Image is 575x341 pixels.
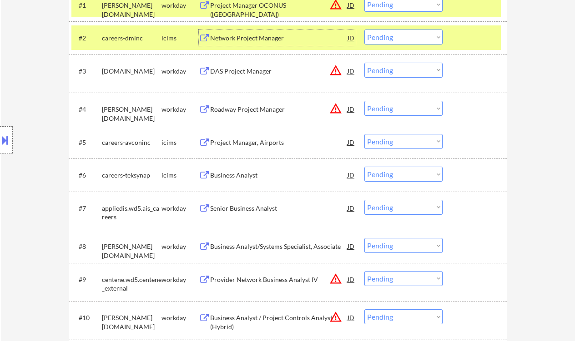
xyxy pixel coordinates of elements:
[347,200,356,216] div: JD
[161,34,199,43] div: icims
[347,167,356,183] div: JD
[210,171,348,180] div: Business Analyst
[161,313,199,322] div: workday
[102,242,161,260] div: [PERSON_NAME][DOMAIN_NAME]
[347,271,356,287] div: JD
[79,34,95,43] div: #2
[79,1,95,10] div: #1
[161,171,199,180] div: icims
[210,313,348,331] div: Business Analyst / Project Controls Analyst (Hybrid)
[329,272,342,285] button: warning_amber
[102,275,161,293] div: centene.wd5.centene_external
[161,275,199,284] div: workday
[210,34,348,43] div: Network Project Manager
[210,275,348,284] div: Provider Network Business Analyst IV
[79,275,95,284] div: #9
[347,101,356,117] div: JD
[161,242,199,251] div: workday
[347,63,356,79] div: JD
[210,138,348,147] div: Project Manager, Airports
[161,105,199,114] div: workday
[102,313,161,331] div: [PERSON_NAME][DOMAIN_NAME]
[347,134,356,150] div: JD
[347,30,356,46] div: JD
[329,64,342,77] button: warning_amber
[102,34,161,43] div: careers-dminc
[210,105,348,114] div: Roadway Project Manager
[161,1,199,10] div: workday
[161,204,199,213] div: workday
[210,242,348,251] div: Business Analyst/Systems Specialist, Associate
[79,242,95,251] div: #8
[347,238,356,254] div: JD
[210,204,348,213] div: Senior Business Analyst
[102,1,161,19] div: [PERSON_NAME][DOMAIN_NAME]
[161,67,199,76] div: workday
[210,67,348,76] div: DAS Project Manager
[210,1,348,19] div: Project Manager OCONUS ([GEOGRAPHIC_DATA])
[329,102,342,115] button: warning_amber
[161,138,199,147] div: icims
[329,311,342,323] button: warning_amber
[347,309,356,326] div: JD
[79,313,95,322] div: #10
